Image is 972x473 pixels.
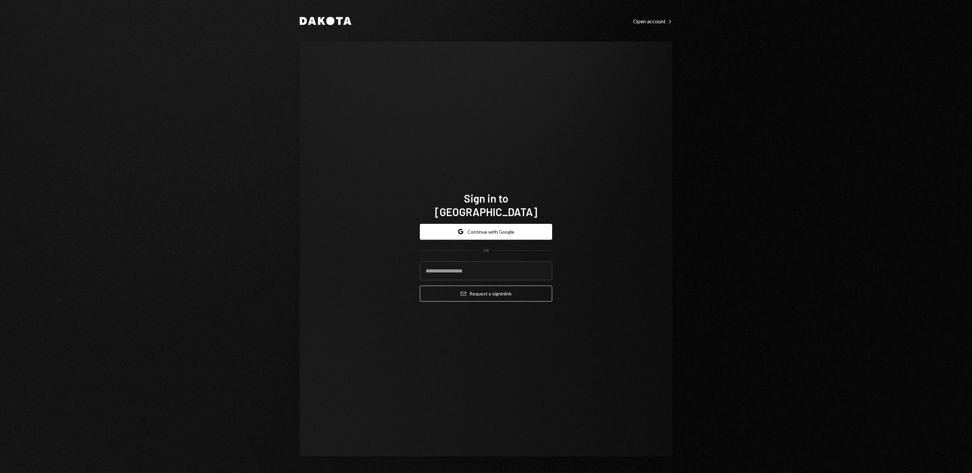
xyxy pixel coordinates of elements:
div: Open account [633,18,672,25]
a: Open account [633,17,672,25]
h1: Sign in to [GEOGRAPHIC_DATA] [420,191,552,218]
div: OR [483,248,489,254]
button: Request a signinlink [420,286,552,301]
button: Continue with Google [420,224,552,240]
